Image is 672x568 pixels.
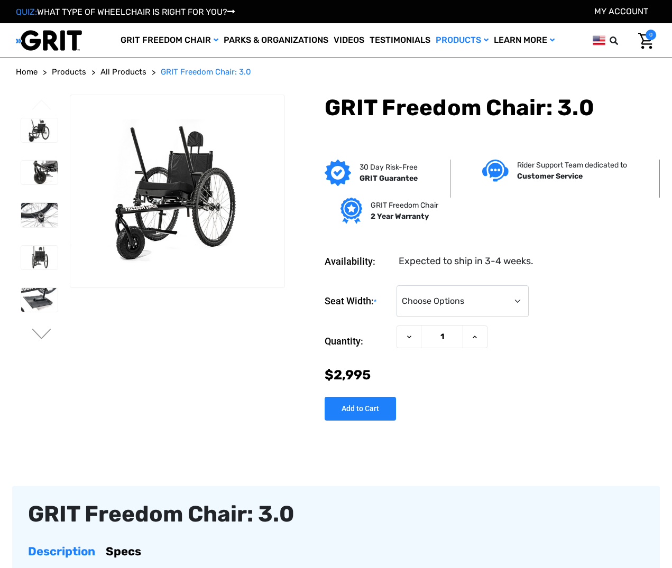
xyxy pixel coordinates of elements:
p: Rider Support Team dedicated to [517,160,627,171]
span: QUIZ: [16,7,37,17]
span: Products [52,67,86,77]
p: 30 Day Risk-Free [360,162,418,173]
input: Search [614,30,630,52]
span: Home [16,67,38,77]
div: GRIT Freedom Chair: 3.0 [28,502,644,526]
strong: GRIT Guarantee [360,174,418,183]
dd: Expected to ship in 3-4 weeks. [399,254,533,268]
span: $2,995 [325,367,371,383]
a: Products [433,23,491,58]
span: GRIT Freedom Chair: 3.0 [161,67,251,77]
img: GRIT Freedom Chair: 3.0 [21,246,58,269]
a: Specs [106,535,141,568]
p: GRIT Freedom Chair [371,200,438,211]
a: Testimonials [367,23,433,58]
a: GRIT Freedom Chair: 3.0 [161,66,251,78]
img: Customer service [482,160,509,181]
img: GRIT Freedom Chair: 3.0 [70,119,284,262]
span: 0 [646,30,656,40]
a: Videos [331,23,367,58]
a: All Products [100,66,146,78]
button: Go to slide 2 of 3 [31,329,53,341]
a: Parks & Organizations [221,23,331,58]
a: QUIZ:WHAT TYPE OF WHEELCHAIR IS RIGHT FOR YOU? [16,7,235,17]
a: Account [594,6,648,16]
img: Grit freedom [340,198,362,224]
label: Quantity: [325,325,391,357]
a: Learn More [491,23,557,58]
img: GRIT All-Terrain Wheelchair and Mobility Equipment [16,30,82,51]
h1: GRIT Freedom Chair: 3.0 [325,95,656,121]
input: Add to Cart [325,397,396,421]
label: Seat Width: [325,285,391,318]
dt: Availability: [325,254,391,268]
img: GRIT Freedom Chair: 3.0 [21,288,58,312]
img: GRIT Freedom Chair: 3.0 [21,118,58,142]
img: us.png [593,34,605,47]
img: GRIT Freedom Chair: 3.0 [21,161,58,184]
a: Description [28,535,95,568]
a: GRIT Freedom Chair [118,23,221,58]
a: Home [16,66,38,78]
a: Products [52,66,86,78]
img: GRIT Freedom Chair: 3.0 [21,203,58,227]
strong: 2 Year Warranty [371,212,429,221]
button: Go to slide 3 of 3 [31,99,53,112]
img: Cart [638,33,653,49]
nav: Breadcrumb [16,66,656,78]
img: GRIT Guarantee [325,160,351,186]
strong: Customer Service [517,172,583,181]
span: All Products [100,67,146,77]
a: Cart with 0 items [630,30,656,52]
